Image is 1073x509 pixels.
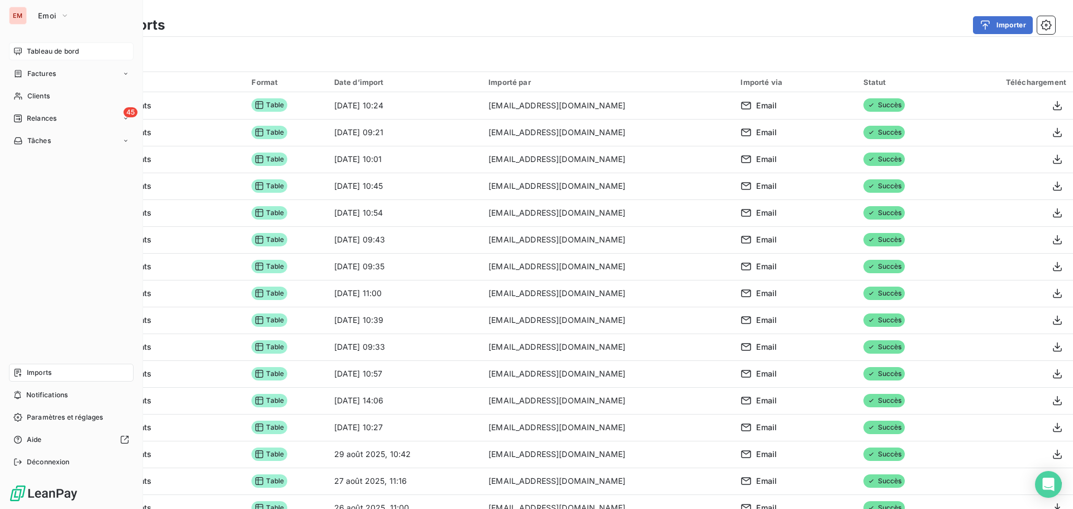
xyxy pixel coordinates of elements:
button: Importer [973,16,1033,34]
td: [EMAIL_ADDRESS][DOMAIN_NAME] [482,334,734,360]
div: Import [54,77,238,87]
div: Importé par [488,78,727,87]
span: Succès [863,394,905,407]
td: [EMAIL_ADDRESS][DOMAIN_NAME] [482,253,734,280]
div: Statut [863,78,943,87]
span: Succès [863,448,905,461]
span: Email [756,234,777,245]
td: [DATE] 09:33 [327,334,482,360]
span: Table [251,260,287,273]
td: [DATE] 10:24 [327,92,482,119]
span: Email [756,368,777,379]
span: Succès [863,340,905,354]
span: Tâches [27,136,51,146]
span: Succès [863,98,905,112]
span: Table [251,126,287,139]
td: [DATE] 10:39 [327,307,482,334]
div: EM [9,7,27,25]
span: Email [756,180,777,192]
td: [EMAIL_ADDRESS][DOMAIN_NAME] [482,226,734,253]
span: Email [756,261,777,272]
div: Open Intercom Messenger [1035,471,1062,498]
td: [EMAIL_ADDRESS][DOMAIN_NAME] [482,468,734,494]
span: Notifications [26,390,68,400]
span: Table [251,313,287,327]
span: Email [756,475,777,487]
td: [DATE] 09:21 [327,119,482,146]
span: Table [251,233,287,246]
img: Logo LeanPay [9,484,78,502]
td: [DATE] 10:45 [327,173,482,199]
span: Table [251,153,287,166]
td: [DATE] 09:43 [327,226,482,253]
span: Emoi [38,11,56,20]
td: [EMAIL_ADDRESS][DOMAIN_NAME] [482,199,734,226]
span: Succès [863,179,905,193]
span: Déconnexion [27,457,70,467]
span: Table [251,394,287,407]
span: Email [756,315,777,326]
td: 27 août 2025, 11:16 [327,468,482,494]
td: [EMAIL_ADDRESS][DOMAIN_NAME] [482,307,734,334]
span: Email [756,154,777,165]
td: [EMAIL_ADDRESS][DOMAIN_NAME] [482,387,734,414]
span: Paramètres et réglages [27,412,103,422]
div: Téléchargement [956,78,1066,87]
span: Table [251,474,287,488]
span: Email [756,449,777,460]
span: Tableau de bord [27,46,79,56]
span: Table [251,340,287,354]
div: Date d’import [334,78,475,87]
td: [DATE] 11:00 [327,280,482,307]
td: [EMAIL_ADDRESS][DOMAIN_NAME] [482,414,734,441]
span: Table [251,421,287,434]
td: [EMAIL_ADDRESS][DOMAIN_NAME] [482,119,734,146]
span: Succès [863,206,905,220]
td: [DATE] 10:57 [327,360,482,387]
span: Succès [863,260,905,273]
span: Table [251,179,287,193]
td: 29 août 2025, 10:42 [327,441,482,468]
span: Relances [27,113,56,123]
span: Table [251,98,287,112]
span: Aide [27,435,42,445]
span: Succès [863,367,905,380]
td: [EMAIL_ADDRESS][DOMAIN_NAME] [482,146,734,173]
span: Succès [863,313,905,327]
span: Email [756,395,777,406]
span: Email [756,207,777,218]
div: Importé via [740,78,849,87]
td: [DATE] 10:27 [327,414,482,441]
td: [EMAIL_ADDRESS][DOMAIN_NAME] [482,441,734,468]
span: Succès [863,474,905,488]
span: Email [756,100,777,111]
span: Succès [863,287,905,300]
td: [EMAIL_ADDRESS][DOMAIN_NAME] [482,360,734,387]
span: Clients [27,91,50,101]
span: Imports [27,368,51,378]
td: [DATE] 10:54 [327,199,482,226]
a: Aide [9,431,134,449]
span: 45 [124,107,137,117]
span: Table [251,367,287,380]
span: Email [756,288,777,299]
span: Email [756,127,777,138]
td: [EMAIL_ADDRESS][DOMAIN_NAME] [482,173,734,199]
span: Email [756,341,777,353]
span: Succès [863,153,905,166]
td: [EMAIL_ADDRESS][DOMAIN_NAME] [482,92,734,119]
span: Table [251,206,287,220]
td: [DATE] 10:01 [327,146,482,173]
td: [EMAIL_ADDRESS][DOMAIN_NAME] [482,280,734,307]
div: Format [251,78,320,87]
span: Table [251,448,287,461]
span: Email [756,422,777,433]
span: Succès [863,126,905,139]
td: [DATE] 09:35 [327,253,482,280]
span: Succès [863,421,905,434]
td: [DATE] 14:06 [327,387,482,414]
span: Factures [27,69,56,79]
span: Succès [863,233,905,246]
span: Table [251,287,287,300]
